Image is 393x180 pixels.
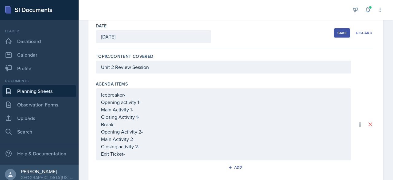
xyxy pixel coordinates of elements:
[356,30,372,35] div: Discard
[352,28,376,38] button: Discard
[2,98,76,111] a: Observation Forms
[2,49,76,61] a: Calendar
[2,35,76,47] a: Dashboard
[96,23,107,29] label: Date
[101,128,346,135] p: Opening Activity 2-
[226,163,246,172] button: Add
[101,91,346,98] p: Icebreaker-
[2,112,76,124] a: Uploads
[229,165,243,170] div: Add
[2,28,76,34] div: Leader
[334,28,350,38] button: Save
[101,135,346,143] p: Main Activity 2-
[2,62,76,74] a: Profile
[101,98,346,106] p: Opening activity 1-
[2,126,76,138] a: Search
[101,106,346,113] p: Main Activity 1-
[96,81,128,87] label: Agenda items
[2,85,76,97] a: Planning Sheets
[101,150,346,158] p: Exit Ticket-
[20,168,74,174] div: [PERSON_NAME]
[101,113,346,121] p: Closing Activity 1-
[96,53,153,59] label: Topic/Content Covered
[101,143,346,150] p: Closing activity 2-
[101,63,346,71] p: Unit 2 Review Session
[2,147,76,160] div: Help & Documentation
[2,78,76,84] div: Documents
[101,121,346,128] p: Break-
[337,30,347,35] div: Save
